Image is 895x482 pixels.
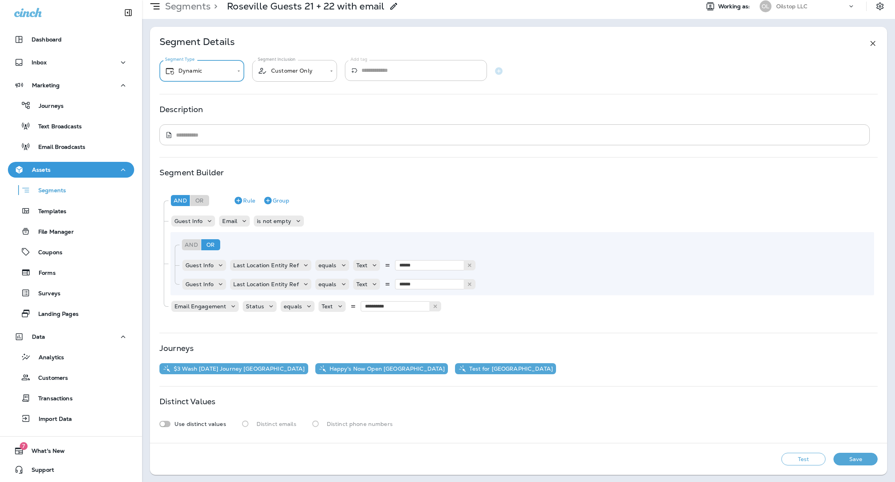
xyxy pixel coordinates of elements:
span: Working as: [718,3,752,10]
p: Forms [31,270,56,277]
p: Journeys [159,345,194,351]
p: Import Data [31,416,72,423]
p: Data [32,334,45,340]
button: Customers [8,369,134,386]
p: Segments [162,0,211,12]
div: Or [201,239,220,250]
p: equals [318,262,337,268]
p: Guest Info [185,281,213,287]
p: File Manager [30,229,74,236]
p: is not empty [257,218,291,224]
p: equals [318,281,337,287]
button: Email Broadcasts [8,138,134,155]
button: Surveys [8,285,134,301]
button: Coupons [8,244,134,260]
p: Segment Details [159,39,235,48]
button: Happy's Now Open [GEOGRAPHIC_DATA] [315,363,448,374]
span: 7 [20,442,28,450]
p: Text Broadcasts [30,123,82,131]
p: Oilstop LLC [776,3,808,9]
p: Status [246,303,264,309]
p: Guest Info [174,218,202,224]
label: Add tag [350,56,367,62]
p: Happy's Now Open [GEOGRAPHIC_DATA] [326,366,445,372]
button: Analytics [8,349,134,365]
button: Collapse Sidebar [117,5,139,21]
button: Marketing [8,77,134,93]
label: Segment Type [165,56,195,62]
button: Inbox [8,54,134,70]
button: Transactions [8,390,134,406]
p: Segment Builder [159,169,224,176]
p: Segments [30,187,66,195]
p: Dashboard [32,36,62,43]
p: Transactions [30,395,73,403]
div: Customer Only [258,66,324,76]
p: Templates [30,208,66,216]
p: equals [284,303,302,309]
button: Test for [GEOGRAPHIC_DATA] [455,363,556,374]
p: Analytics [31,354,64,362]
button: Dashboard [8,32,134,47]
div: And [182,239,201,250]
p: Coupons [30,249,62,257]
span: What's New [24,448,65,457]
label: Segment Inclusion [258,56,296,62]
button: Assets [8,162,134,178]
button: Data [8,329,134,345]
p: > [211,0,217,12]
p: Inbox [32,59,47,66]
p: Assets [32,167,51,173]
p: Roseville Guests 21 + 22 with email [227,0,384,12]
button: Landing Pages [8,305,134,322]
p: Distinct phone numbers [327,421,393,427]
button: $3 Wash [DATE] Journey [GEOGRAPHIC_DATA] [159,363,308,374]
div: And [171,195,190,206]
button: Import Data [8,410,134,427]
p: Email Broadcasts [30,144,85,151]
div: Dynamic [165,66,232,76]
button: Text Broadcasts [8,118,134,134]
p: $3 Wash [DATE] Journey [GEOGRAPHIC_DATA] [170,366,305,372]
p: Text [356,262,368,268]
p: Surveys [30,290,60,298]
p: Customers [30,375,68,382]
p: Landing Pages [30,311,79,318]
button: Journeys [8,97,134,114]
button: File Manager [8,223,134,240]
p: Text [322,303,333,309]
p: Marketing [32,82,60,88]
p: Test for [GEOGRAPHIC_DATA] [466,366,553,372]
button: Support [8,462,134,478]
p: Text [356,281,368,287]
p: Last Location Entity Ref [233,281,298,287]
p: Email [222,218,237,224]
p: Distinct emails [257,421,296,427]
span: Support [24,467,54,476]
button: Group [260,194,292,207]
p: Guest Info [185,262,213,268]
p: Journeys [31,103,64,110]
button: Test [781,453,826,465]
div: OL [760,0,771,12]
p: Distinct Values [159,398,215,405]
button: Templates [8,203,134,219]
p: Last Location Entity Ref [233,262,298,268]
div: Or [190,195,209,206]
p: Email Engagement [174,303,226,309]
button: Save [833,453,878,465]
p: Use distinct values [174,421,226,427]
button: Segments [8,182,134,199]
p: Description [159,106,203,113]
button: Forms [8,264,134,281]
button: 7What's New [8,443,134,459]
button: Rule [230,194,258,207]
